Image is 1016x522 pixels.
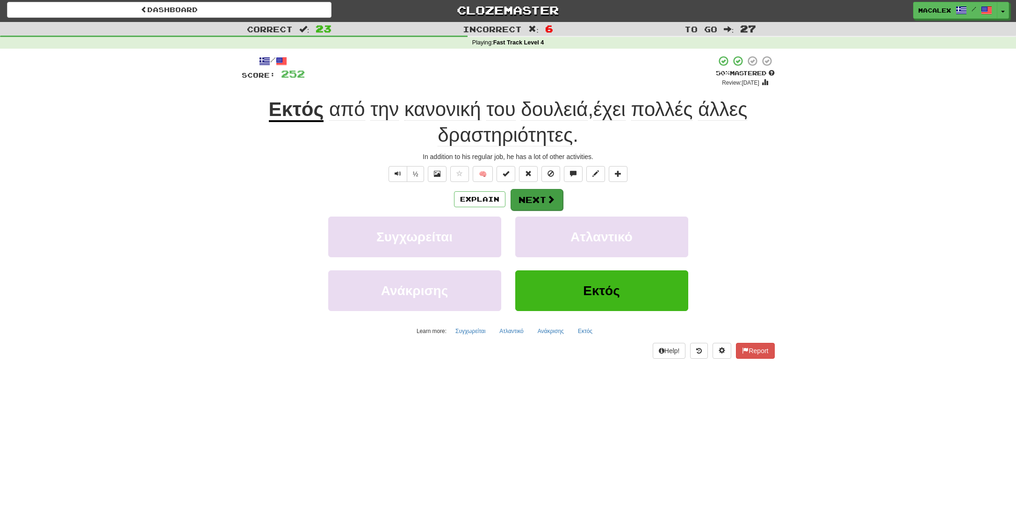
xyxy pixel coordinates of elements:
[545,23,553,34] span: 6
[376,230,453,244] span: Συγχωρείται
[593,98,626,121] span: έχει
[564,166,583,182] button: Discuss sentence (alt+u)
[407,166,425,182] button: ½
[690,343,708,359] button: Round history (alt+y)
[653,343,686,359] button: Help!
[511,189,563,210] button: Next
[346,2,670,18] a: Clozemaster
[698,98,747,121] span: άλλες
[497,166,515,182] button: Set this sentence to 100% Mastered (alt+m)
[450,166,469,182] button: Favorite sentence (alt+f)
[324,98,747,146] span: , .
[609,166,627,182] button: Add to collection (alt+a)
[515,217,688,257] button: Ατλαντικό
[486,98,515,121] span: του
[570,230,633,244] span: Ατλαντικό
[316,23,331,34] span: 23
[242,71,275,79] span: Score:
[533,324,569,338] button: Ανάκρισης
[631,98,693,121] span: πολλές
[541,166,560,182] button: Ignore sentence (alt+i)
[918,6,951,14] span: macalex
[573,324,598,338] button: Εκτός
[389,166,407,182] button: Play sentence audio (ctl+space)
[473,166,493,182] button: 🧠
[247,24,293,34] span: Correct
[438,124,573,146] span: δραστηριότητες
[242,55,305,67] div: /
[519,166,538,182] button: Reset to 0% Mastered (alt+r)
[913,2,997,19] a: macalex /
[722,80,759,86] small: Review: [DATE]
[328,270,501,311] button: Ανάκρισης
[269,98,324,122] u: Εκτός
[328,217,501,257] button: Συγχωρείται
[381,283,448,298] span: Ανάκρισης
[972,6,976,12] span: /
[521,98,588,121] span: δουλειά
[370,98,399,121] span: την
[716,69,775,78] div: Mastered
[736,343,774,359] button: Report
[387,166,425,182] div: Text-to-speech controls
[417,328,447,334] small: Learn more:
[404,98,481,121] span: κανονική
[724,25,734,33] span: :
[494,324,528,338] button: Ατλαντικό
[428,166,447,182] button: Show image (alt+x)
[7,2,331,18] a: Dashboard
[528,25,539,33] span: :
[583,283,620,298] span: Εκτός
[329,98,365,121] span: από
[493,39,544,46] strong: Fast Track Level 4
[586,166,605,182] button: Edit sentence (alt+d)
[740,23,756,34] span: 27
[463,24,522,34] span: Incorrect
[685,24,717,34] span: To go
[454,191,505,207] button: Explain
[242,152,775,161] div: In addition to his regular job, he has a lot of other activities.
[281,68,305,80] span: 252
[450,324,490,338] button: Συγχωρείται
[299,25,310,33] span: :
[716,69,730,77] span: 50 %
[515,270,688,311] button: Εκτός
